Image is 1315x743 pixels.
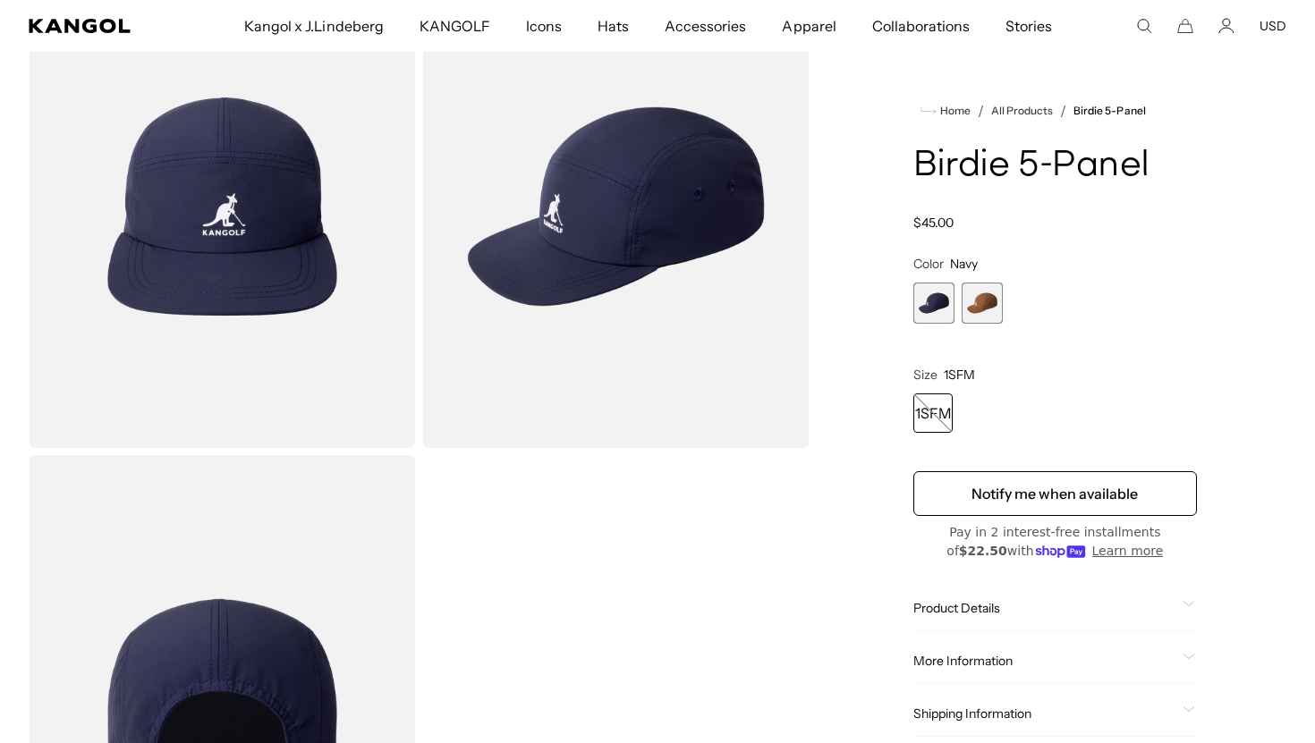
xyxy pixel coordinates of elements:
a: Account [1218,18,1234,34]
a: Birdie 5-Panel [1073,105,1145,117]
span: $45.00 [913,215,954,231]
span: 1SFM [944,367,975,383]
li: / [1053,100,1066,122]
label: Rust [962,283,1003,324]
h1: Birdie 5-Panel [913,147,1197,186]
label: Navy [913,283,954,324]
button: Notify me when available [913,471,1197,516]
div: 1 of 2 [913,283,954,324]
nav: breadcrumbs [913,100,1197,122]
span: Navy [950,256,978,272]
button: Cart [1177,18,1193,34]
summary: Search here [1136,18,1152,34]
span: Product Details [913,600,1175,616]
span: Home [937,105,971,117]
span: Size [913,367,937,383]
a: All Products [991,105,1053,117]
div: 2 of 2 [962,283,1003,324]
button: USD [1260,18,1286,34]
span: Shipping Information [913,705,1175,722]
span: More Information [913,653,1175,669]
li: / [971,100,984,122]
a: Kangol [29,19,160,33]
span: Color [913,256,944,272]
div: 1SFM [913,393,953,433]
a: Home [920,103,971,119]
